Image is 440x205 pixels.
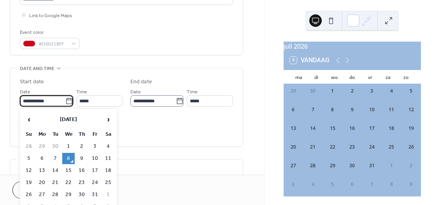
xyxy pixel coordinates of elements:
[408,88,415,95] div: 5
[89,141,101,152] td: 3
[290,125,297,132] div: 13
[23,177,35,188] td: 19
[62,141,75,152] td: 1
[329,162,336,169] div: 29
[397,70,415,84] div: zo
[49,141,61,152] td: 30
[368,162,375,169] div: 31
[329,88,336,95] div: 1
[75,141,88,152] td: 2
[187,88,198,96] span: Time
[290,70,308,84] div: ma
[49,129,61,140] th: Tu
[39,40,67,48] span: #D0021BFF
[349,106,356,113] div: 9
[130,88,141,96] span: Date
[388,181,395,188] div: 8
[349,144,356,151] div: 23
[388,162,395,169] div: 1
[388,106,395,113] div: 11
[36,189,48,200] td: 27
[20,88,30,96] span: Date
[325,70,343,84] div: wo
[284,42,421,51] div: juli 2026
[408,106,415,113] div: 12
[23,165,35,176] td: 12
[36,165,48,176] td: 13
[62,129,75,140] th: We
[309,162,316,169] div: 28
[309,144,316,151] div: 21
[89,177,101,188] td: 24
[329,125,336,132] div: 15
[75,189,88,200] td: 30
[368,106,375,113] div: 10
[290,88,297,95] div: 29
[309,106,316,113] div: 7
[408,144,415,151] div: 26
[349,162,356,169] div: 30
[102,129,114,140] th: Sa
[75,153,88,164] td: 9
[102,189,114,200] td: 1
[36,111,101,128] th: [DATE]
[62,189,75,200] td: 29
[102,153,114,164] td: 11
[349,181,356,188] div: 6
[388,88,395,95] div: 4
[36,177,48,188] td: 20
[76,88,87,96] span: Time
[75,129,88,140] th: Th
[89,189,101,200] td: 31
[102,165,114,176] td: 18
[343,70,361,84] div: do
[290,181,297,188] div: 3
[349,125,356,132] div: 16
[62,177,75,188] td: 22
[75,177,88,188] td: 23
[23,129,35,140] th: Su
[20,78,44,86] div: Start date
[49,153,61,164] td: 7
[23,189,35,200] td: 26
[408,162,415,169] div: 2
[23,153,35,164] td: 5
[36,141,48,152] td: 29
[102,177,114,188] td: 25
[12,181,60,199] a: Cancel
[23,141,35,152] td: 28
[49,177,61,188] td: 21
[379,70,397,84] div: za
[290,144,297,151] div: 20
[102,112,114,127] span: ›
[62,153,75,164] td: 8
[308,70,326,84] div: di
[309,88,316,95] div: 30
[287,55,332,66] button: 8Vandaag
[368,181,375,188] div: 7
[309,181,316,188] div: 4
[290,162,297,169] div: 27
[49,189,61,200] td: 28
[408,125,415,132] div: 19
[29,12,72,20] span: Link to Google Maps
[102,141,114,152] td: 4
[368,144,375,151] div: 24
[290,106,297,113] div: 6
[89,165,101,176] td: 17
[388,144,395,151] div: 25
[89,129,101,140] th: Fr
[23,112,35,127] span: ‹
[329,144,336,151] div: 22
[329,106,336,113] div: 8
[20,65,54,73] span: Date and time
[388,125,395,132] div: 18
[89,153,101,164] td: 10
[36,153,48,164] td: 6
[75,165,88,176] td: 16
[349,88,356,95] div: 2
[20,28,78,37] div: Event color
[408,181,415,188] div: 9
[49,165,61,176] td: 14
[62,165,75,176] td: 15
